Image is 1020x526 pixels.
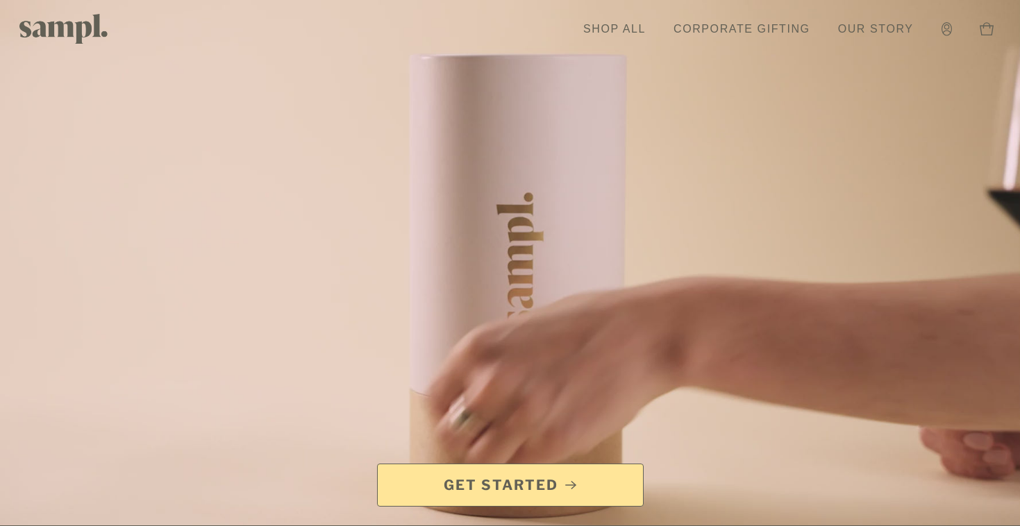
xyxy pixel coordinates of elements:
[667,14,817,44] a: Corporate Gifting
[19,14,108,44] img: Sampl logo
[377,464,644,507] a: Get Started
[831,14,921,44] a: Our Story
[576,14,653,44] a: Shop All
[444,475,558,495] span: Get Started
